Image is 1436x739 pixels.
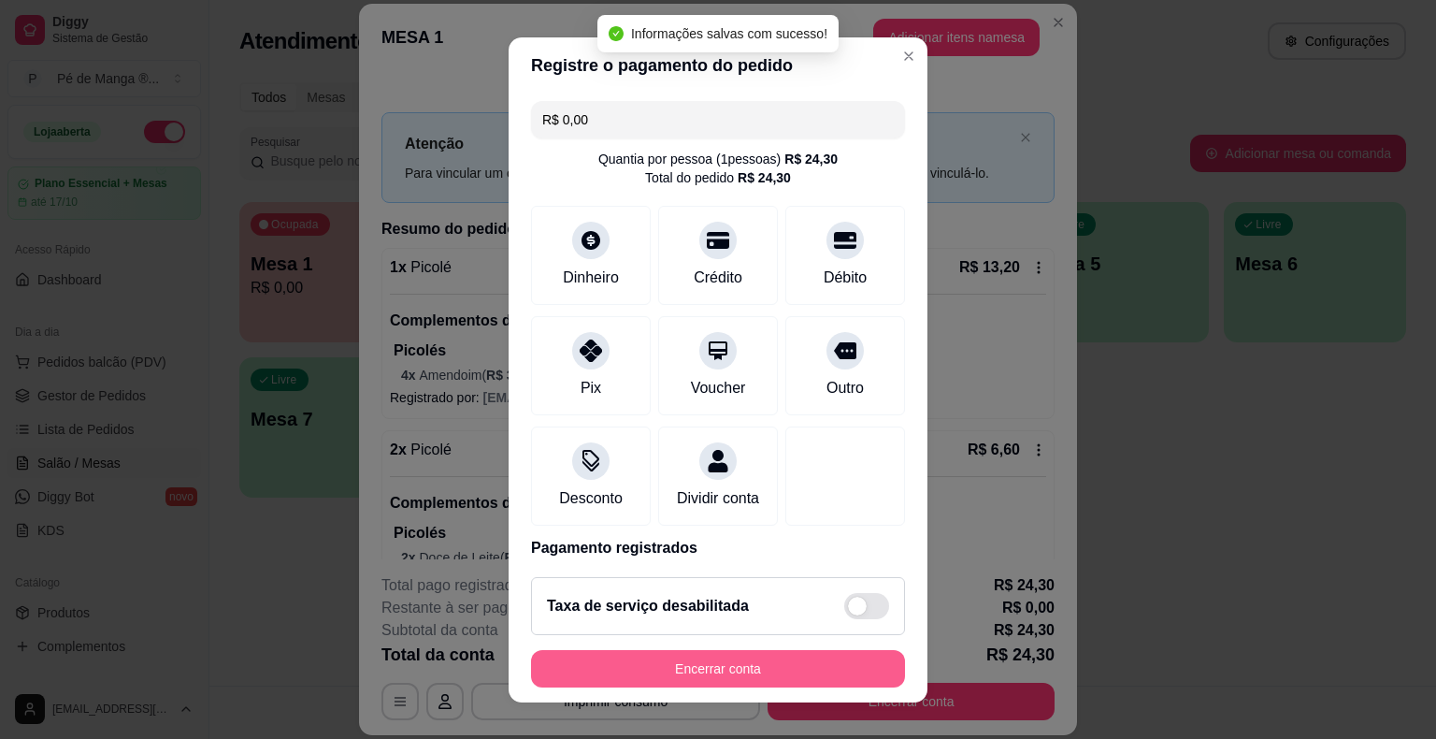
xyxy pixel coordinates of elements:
div: Pix [581,377,601,399]
div: Total do pedido [645,168,791,187]
div: Desconto [559,487,623,510]
div: R$ 24,30 [738,168,791,187]
div: Outro [826,377,864,399]
div: Crédito [694,267,742,289]
div: Débito [824,267,867,289]
div: Dinheiro [563,267,619,289]
div: R$ 24,30 [784,150,838,168]
header: Registre o pagamento do pedido [509,37,927,94]
button: Encerrar conta [531,650,905,688]
div: Quantia por pessoa ( 1 pessoas) [598,150,838,168]
h2: Taxa de serviço desabilitada [547,595,749,617]
span: check-circle [609,26,624,41]
button: Close [894,41,924,71]
div: Voucher [691,377,746,399]
input: Ex.: hambúrguer de cordeiro [542,101,894,138]
div: Dividir conta [677,487,759,510]
span: Informações salvas com sucesso! [631,26,827,41]
p: Pagamento registrados [531,537,905,559]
